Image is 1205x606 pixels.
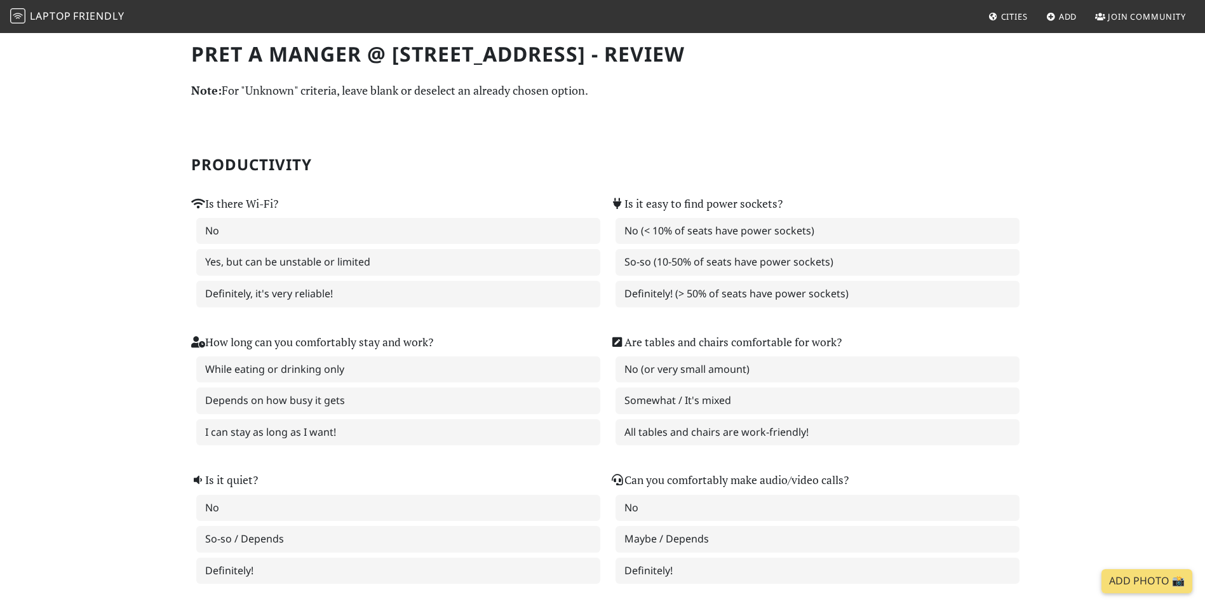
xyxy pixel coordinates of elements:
[610,195,783,213] label: Is it easy to find power sockets?
[191,42,1014,66] h1: Pret A Manger @ [STREET_ADDRESS] - Review
[616,526,1020,553] label: Maybe / Depends
[1090,5,1191,28] a: Join Community
[196,281,600,307] label: Definitely, it's very reliable!
[191,333,433,351] label: How long can you comfortably stay and work?
[196,558,600,584] label: Definitely!
[616,495,1020,522] label: No
[191,195,278,213] label: Is there Wi-Fi?
[196,526,600,553] label: So-so / Depends
[1108,11,1186,22] span: Join Community
[1059,11,1077,22] span: Add
[196,419,600,446] label: I can stay as long as I want!
[616,218,1020,245] label: No (< 10% of seats have power sockets)
[191,471,258,489] label: Is it quiet?
[196,218,600,245] label: No
[191,81,1014,100] p: For "Unknown" criteria, leave blank or deselect an already chosen option.
[191,83,222,98] strong: Note:
[616,387,1020,414] label: Somewhat / It's mixed
[983,5,1033,28] a: Cities
[1101,569,1192,593] a: Add Photo 📸
[191,156,1014,174] h2: Productivity
[1001,11,1028,22] span: Cities
[196,387,600,414] label: Depends on how busy it gets
[616,281,1020,307] label: Definitely! (> 50% of seats have power sockets)
[196,249,600,276] label: Yes, but can be unstable or limited
[10,6,125,28] a: LaptopFriendly LaptopFriendly
[30,9,71,23] span: Laptop
[610,333,842,351] label: Are tables and chairs comfortable for work?
[196,356,600,383] label: While eating or drinking only
[616,249,1020,276] label: So-so (10-50% of seats have power sockets)
[73,9,124,23] span: Friendly
[616,419,1020,446] label: All tables and chairs are work-friendly!
[616,356,1020,383] label: No (or very small amount)
[616,558,1020,584] label: Definitely!
[10,8,25,24] img: LaptopFriendly
[610,471,849,489] label: Can you comfortably make audio/video calls?
[1041,5,1082,28] a: Add
[196,495,600,522] label: No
